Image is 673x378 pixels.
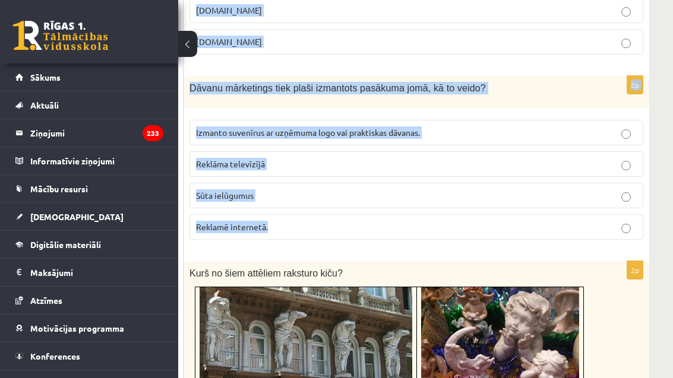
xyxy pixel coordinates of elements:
a: Sākums [15,63,163,91]
span: Kurš no šiem attēliem raksturo kiču? [189,268,343,278]
span: Konferences [30,351,80,361]
a: Motivācijas programma [15,315,163,342]
input: [DOMAIN_NAME] [621,39,631,48]
a: Mācību resursi [15,175,163,202]
legend: Informatīvie ziņojumi [30,147,163,174]
legend: Maksājumi [30,259,163,286]
a: Konferences [15,342,163,370]
a: Digitālie materiāli [15,231,163,258]
span: Sūta ielūgumus [196,190,254,201]
span: Aktuāli [30,100,59,110]
span: [DOMAIN_NAME] [196,5,262,15]
span: Motivācijas programma [30,323,124,333]
a: Atzīmes [15,287,163,314]
input: Reklamē internetā. [621,224,631,233]
span: Reklāma televīzījā [196,158,265,169]
input: Sūta ielūgumus [621,192,631,202]
span: Izmanto suvenīrus ar uzņēmuma logo vai praktiskas dāvanas. [196,127,420,138]
a: Rīgas 1. Tālmācības vidusskola [13,21,108,50]
i: 233 [143,125,163,141]
span: Dāvanu mārketings tiek plaši izmantots pasākuma jomā, kā to veido? [189,83,486,93]
span: [DOMAIN_NAME] [196,36,262,47]
a: [DEMOGRAPHIC_DATA] [15,203,163,230]
span: Sākums [30,72,61,82]
span: Atzīmes [30,295,62,306]
span: Digitālie materiāli [30,239,101,250]
a: Aktuāli [15,91,163,119]
p: 2p [627,75,643,94]
legend: Ziņojumi [30,119,163,147]
a: Maksājumi [15,259,163,286]
input: Izmanto suvenīrus ar uzņēmuma logo vai praktiskas dāvanas. [621,129,631,139]
a: Informatīvie ziņojumi [15,147,163,174]
span: [DEMOGRAPHIC_DATA] [30,211,124,222]
a: Ziņojumi233 [15,119,163,147]
span: Mācību resursi [30,183,88,194]
input: [DOMAIN_NAME] [621,7,631,17]
p: 2p [627,261,643,279]
input: Reklāma televīzījā [621,161,631,170]
span: Reklamē internetā. [196,221,268,232]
